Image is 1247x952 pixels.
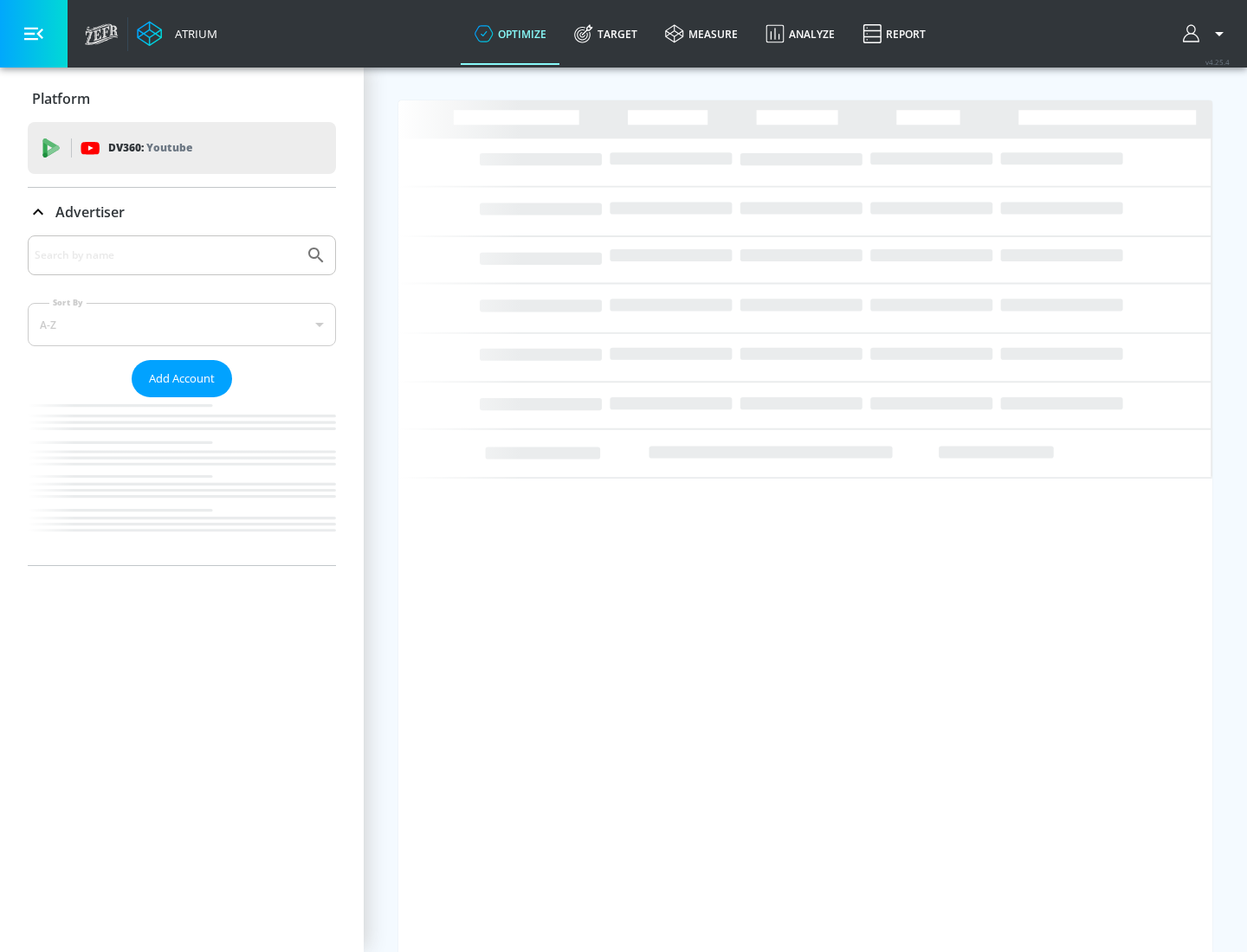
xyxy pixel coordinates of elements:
div: Advertiser [28,235,336,565]
a: Target [560,3,651,65]
span: v 4.25.4 [1205,57,1230,67]
div: Platform [28,74,336,123]
a: Report [849,3,940,65]
a: Atrium [137,21,217,47]
nav: list of Advertiser [28,397,336,565]
button: Add Account [132,360,232,397]
span: Add Account [149,369,215,389]
p: Youtube [146,138,192,157]
div: DV360: Youtube [28,122,336,174]
div: A-Z [28,303,336,346]
a: Analyze [752,3,849,65]
p: Platform [32,89,90,108]
input: Search by name [35,244,297,267]
div: Atrium [168,26,217,42]
label: Sort By [49,297,87,308]
a: measure [651,3,752,65]
p: DV360: [108,138,192,158]
a: optimize [461,3,560,65]
div: Advertiser [28,188,336,236]
p: Advertiser [55,203,125,222]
